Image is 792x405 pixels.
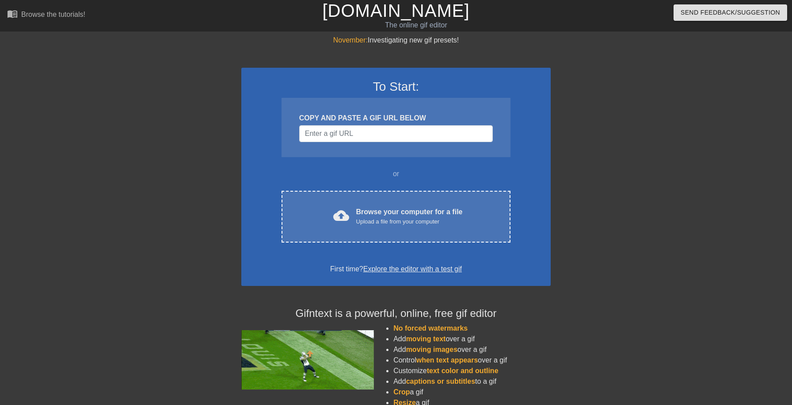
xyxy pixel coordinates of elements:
[241,330,374,390] img: football_small.gif
[406,335,446,343] span: moving text
[393,387,551,397] li: a gif
[241,307,551,320] h4: Gifntext is a powerful, online, free gif editor
[393,355,551,366] li: Control over a gif
[393,366,551,376] li: Customize
[356,207,463,226] div: Browse your computer for a file
[253,79,539,94] h3: To Start:
[356,217,463,226] div: Upload a file from your computer
[7,8,85,22] a: Browse the tutorials!
[681,7,780,18] span: Send Feedback/Suggestion
[299,125,493,142] input: Username
[21,11,85,18] div: Browse the tutorials!
[427,367,499,374] span: text color and outline
[393,324,468,332] span: No forced watermarks
[299,113,493,123] div: COPY AND PASTE A GIF URL BELOW
[406,378,475,385] span: captions or subtitles
[393,376,551,387] li: Add to a gif
[393,334,551,344] li: Add over a gif
[322,1,469,20] a: [DOMAIN_NAME]
[241,35,551,46] div: Investigating new gif presets!
[416,356,478,364] span: when text appears
[393,388,410,396] span: Crop
[333,208,349,224] span: cloud_upload
[253,264,539,274] div: First time?
[674,4,787,21] button: Send Feedback/Suggestion
[393,344,551,355] li: Add over a gif
[363,265,462,273] a: Explore the editor with a test gif
[268,20,564,31] div: The online gif editor
[264,169,528,179] div: or
[406,346,457,353] span: moving images
[333,36,368,44] span: November:
[7,8,18,19] span: menu_book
